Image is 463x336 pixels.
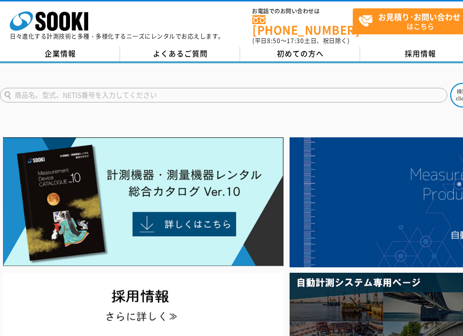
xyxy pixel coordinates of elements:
a: よくあるご質問 [120,47,240,61]
span: 初めての方へ [277,48,324,59]
img: Catalog Ver10 [3,137,284,266]
span: 8:50 [267,36,281,45]
strong: お見積り･お問い合わせ [378,11,461,23]
span: (平日 ～ 土日、祝日除く) [252,36,349,45]
span: 17:30 [287,36,304,45]
span: お電話でのお問い合わせは [252,8,353,14]
a: 初めての方へ [240,47,360,61]
a: [PHONE_NUMBER] [252,15,353,35]
p: 日々進化する計測技術と多種・多様化するニーズにレンタルでお応えします。 [10,33,224,39]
